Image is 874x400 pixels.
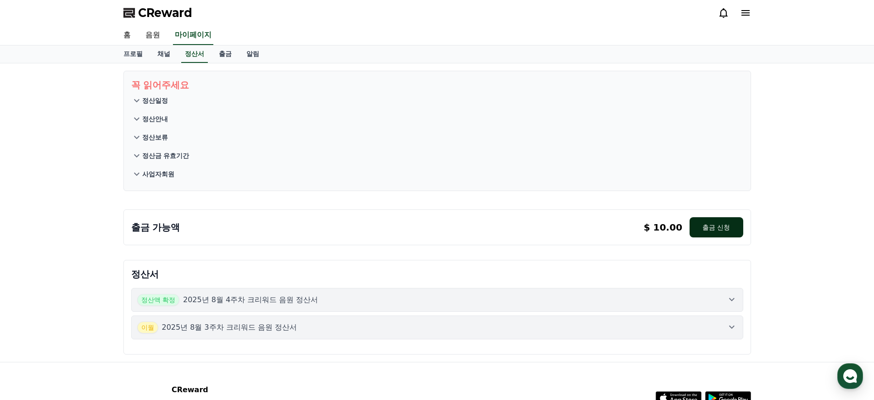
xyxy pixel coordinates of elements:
[138,26,167,45] a: 음원
[142,96,168,105] p: 정산일정
[131,288,743,312] button: 정산액 확정 2025년 8월 4주차 크리워드 음원 정산서
[131,221,180,234] p: 출금 가능액
[172,384,284,395] p: CReward
[239,45,267,63] a: 알림
[123,6,192,20] a: CReward
[3,291,61,314] a: 홈
[131,91,743,110] button: 정산일정
[142,133,168,142] p: 정산보류
[131,268,743,281] p: 정산서
[212,45,239,63] a: 출금
[131,110,743,128] button: 정산안내
[142,151,189,160] p: 정산금 유효기간
[131,146,743,165] button: 정산금 유효기간
[644,221,682,234] p: $ 10.00
[131,79,743,91] p: 꼭 읽어주세요
[118,291,176,314] a: 설정
[138,6,192,20] span: CReward
[150,45,178,63] a: 채널
[181,45,208,63] a: 정산서
[131,165,743,183] button: 사업자회원
[131,315,743,339] button: 이월 2025년 8월 3주차 크리워드 음원 정산서
[690,217,743,237] button: 출금 신청
[116,45,150,63] a: 프로필
[142,114,168,124] p: 정산안내
[137,294,179,306] span: 정산액 확정
[183,294,318,305] p: 2025년 8월 4주차 크리워드 음원 정산서
[137,321,158,333] span: 이월
[173,26,213,45] a: 마이페이지
[116,26,138,45] a: 홈
[162,322,297,333] p: 2025년 8월 3주차 크리워드 음원 정산서
[131,128,743,146] button: 정산보류
[61,291,118,314] a: 대화
[142,169,174,179] p: 사업자회원
[84,305,95,313] span: 대화
[29,305,34,312] span: 홈
[142,305,153,312] span: 설정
